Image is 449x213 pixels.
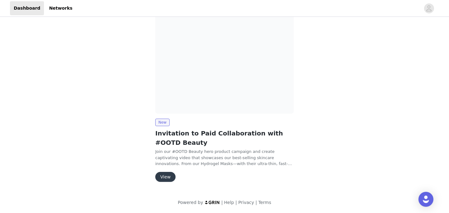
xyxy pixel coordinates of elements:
a: Networks [45,1,76,15]
div: avatar [426,3,432,13]
button: View [155,172,176,182]
span: | [235,200,237,205]
span: New [155,119,170,126]
img: logo [205,200,220,204]
a: Dashboard [10,1,44,15]
a: View [155,175,176,179]
a: Help [224,200,234,205]
span: Powered by [178,200,203,205]
div: Open Intercom Messenger [418,192,433,207]
a: Privacy [238,200,254,205]
span: | [221,200,223,205]
span: | [255,200,257,205]
h2: Invitation to Paid Collaboration with #OOTD Beauty [155,129,294,147]
p: Join our #OOTD Beauty hero product campaign and create captivating video that showcases our best-... [155,149,294,167]
img: OOTDBEAUTY [155,10,294,114]
a: Terms [258,200,271,205]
